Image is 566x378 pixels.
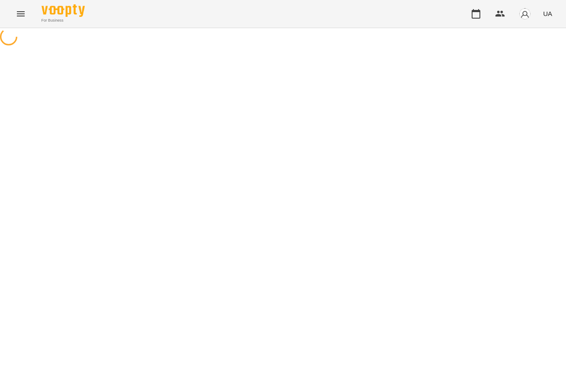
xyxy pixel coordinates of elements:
button: Menu [10,3,31,24]
img: avatar_s.png [519,8,531,20]
span: For Business [42,18,85,23]
img: Voopty Logo [42,4,85,17]
span: UA [543,9,552,18]
button: UA [540,6,556,22]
